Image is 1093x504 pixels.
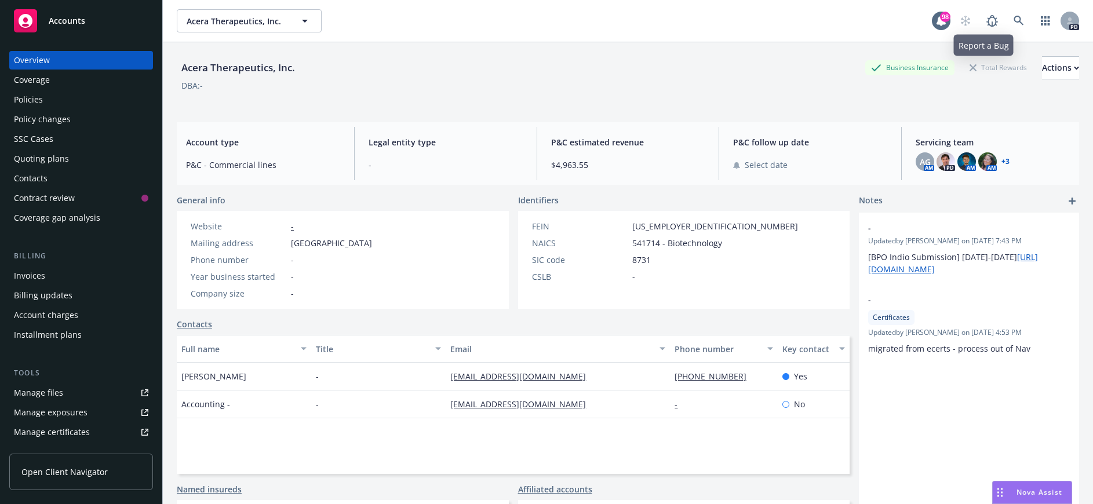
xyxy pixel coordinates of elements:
a: - [291,221,294,232]
a: Invoices [9,266,153,285]
a: Named insureds [177,483,242,495]
span: Accounting - [181,398,230,410]
a: Manage exposures [9,403,153,422]
button: Title [311,335,446,363]
p: [BPO Indio Submission] [DATE]-[DATE] [868,251,1070,275]
a: Policies [9,90,153,109]
a: Manage files [9,384,153,402]
div: Account charges [14,306,78,324]
span: [GEOGRAPHIC_DATA] [291,237,372,249]
span: Updated by [PERSON_NAME] on [DATE] 4:53 PM [868,327,1070,338]
a: Account charges [9,306,153,324]
span: Certificates [873,312,910,323]
span: General info [177,194,225,206]
span: 541714 - Biotechnology [632,237,722,249]
a: Manage BORs [9,443,153,461]
a: Start snowing [954,9,977,32]
span: Select date [745,159,788,171]
button: Actions [1042,56,1079,79]
span: Accounts [49,16,85,25]
div: DBA: - [181,79,203,92]
a: [EMAIL_ADDRESS][DOMAIN_NAME] [450,371,595,382]
span: - [868,222,1040,234]
button: Nova Assist [992,481,1072,504]
div: Total Rewards [964,60,1033,75]
div: Manage exposures [14,403,88,422]
div: CSLB [532,271,628,283]
img: photo [937,152,955,171]
div: Manage files [14,384,63,402]
span: Account type [186,136,340,148]
a: Coverage gap analysis [9,209,153,227]
a: Coverage [9,71,153,89]
a: Quoting plans [9,149,153,168]
span: - [291,287,294,300]
span: AG [920,156,931,168]
div: SSC Cases [14,130,53,148]
a: Contacts [9,169,153,188]
div: Billing [9,250,153,262]
div: Overview [14,51,50,70]
span: - [316,370,319,382]
a: Search [1007,9,1030,32]
span: Yes [794,370,807,382]
a: add [1065,194,1079,208]
span: Legal entity type [369,136,523,148]
span: Acera Therapeutics, Inc. [187,15,287,27]
div: -CertificatesUpdatedby [PERSON_NAME] on [DATE] 4:53 PMmigrated from ecerts - process out of Nav [859,284,1079,364]
a: Contacts [177,318,212,330]
div: Billing updates [14,286,72,305]
div: Key contact [782,343,832,355]
a: SSC Cases [9,130,153,148]
span: - [291,271,294,283]
div: Coverage [14,71,50,89]
span: Identifiers [518,194,559,206]
a: Affiliated accounts [518,483,592,495]
a: [PHONE_NUMBER] [675,371,756,382]
div: Contract review [14,189,75,207]
img: photo [957,152,976,171]
span: P&C estimated revenue [551,136,705,148]
a: Installment plans [9,326,153,344]
div: Company size [191,287,286,300]
span: $4,963.55 [551,159,705,171]
a: Report a Bug [981,9,1004,32]
div: Quoting plans [14,149,69,168]
div: Business Insurance [865,60,954,75]
button: Email [446,335,670,363]
span: - [868,294,1040,306]
a: Billing updates [9,286,153,305]
a: Overview [9,51,153,70]
span: Updated by [PERSON_NAME] on [DATE] 7:43 PM [868,236,1070,246]
span: No [794,398,805,410]
span: P&C follow up date [733,136,887,148]
a: [EMAIL_ADDRESS][DOMAIN_NAME] [450,399,595,410]
div: Mailing address [191,237,286,249]
div: Tools [9,367,153,379]
a: - [675,399,687,410]
div: Acera Therapeutics, Inc. [177,60,300,75]
span: Open Client Navigator [21,466,108,478]
span: Nova Assist [1017,487,1062,497]
div: Actions [1042,57,1079,79]
div: -Updatedby [PERSON_NAME] on [DATE] 7:43 PM[BPO Indio Submission] [DATE]-[DATE][URL][DOMAIN_NAME] [859,213,1079,284]
a: Accounts [9,5,153,37]
span: [US_EMPLOYER_IDENTIFICATION_NUMBER] [632,220,798,232]
span: - [316,398,319,410]
div: FEIN [532,220,628,232]
div: Phone number [191,254,286,266]
a: Contract review [9,189,153,207]
div: Website [191,220,286,232]
a: Manage certificates [9,423,153,441]
span: - [369,159,523,171]
div: Manage certificates [14,423,90,441]
img: photo [978,152,997,171]
div: Phone number [675,343,760,355]
button: Phone number [670,335,778,363]
button: Full name [177,335,311,363]
span: Notes [859,194,883,208]
div: Policy changes [14,110,71,129]
div: Full name [181,343,294,355]
a: Switch app [1034,9,1057,32]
